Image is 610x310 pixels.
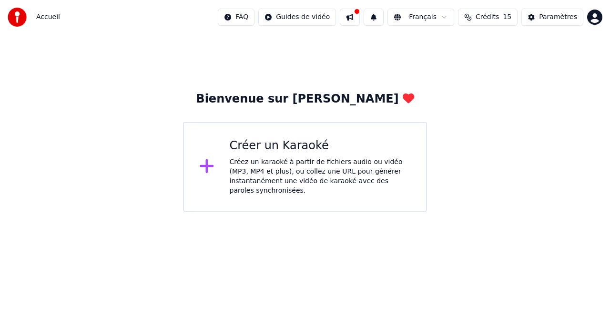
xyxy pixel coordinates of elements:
[230,138,411,154] div: Créer un Karaoké
[218,9,254,26] button: FAQ
[8,8,27,27] img: youka
[196,92,414,107] div: Bienvenue sur [PERSON_NAME]
[521,9,583,26] button: Paramètres
[258,9,336,26] button: Guides de vidéo
[36,12,60,22] nav: breadcrumb
[503,12,511,22] span: 15
[539,12,577,22] div: Paramètres
[36,12,60,22] span: Accueil
[230,157,411,196] div: Créez un karaoké à partir de fichiers audio ou vidéo (MP3, MP4 et plus), ou collez une URL pour g...
[476,12,499,22] span: Crédits
[458,9,518,26] button: Crédits15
